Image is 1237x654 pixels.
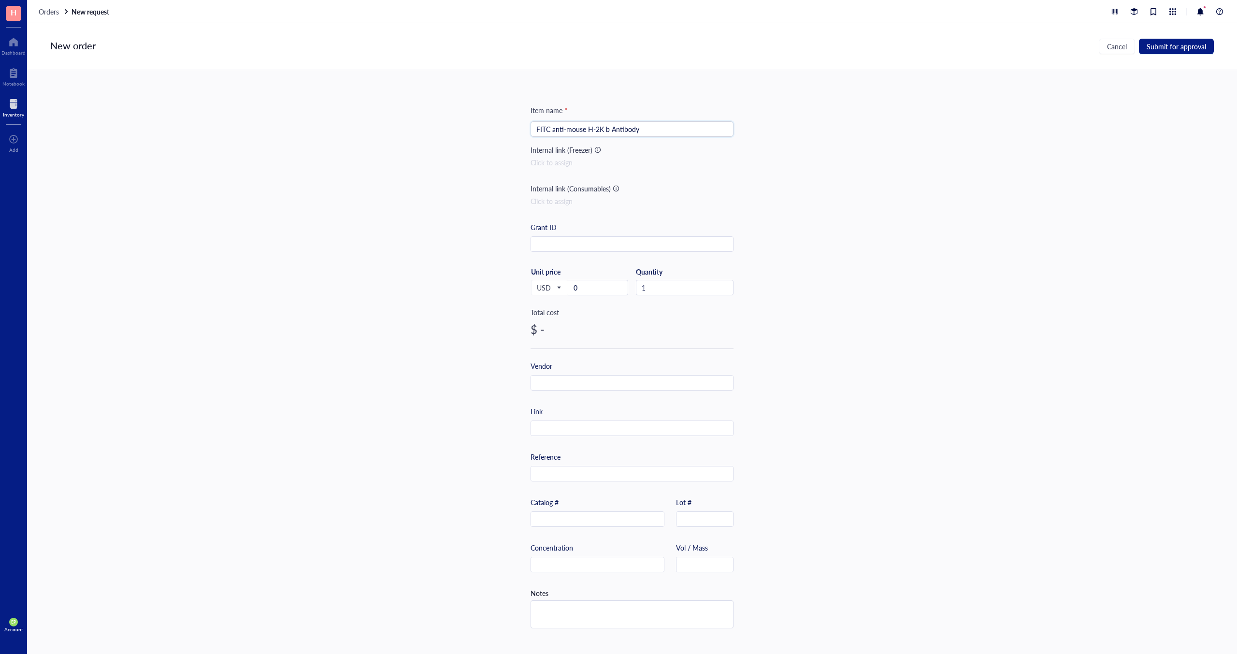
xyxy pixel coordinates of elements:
[531,145,592,155] div: Internal link (Freezer)
[39,7,70,16] a: Orders
[11,6,16,18] span: H
[531,222,557,233] div: Grant ID
[531,105,567,116] div: Item name
[531,497,559,508] div: Catalog #
[1147,43,1206,50] span: Submit for approval
[531,196,734,206] div: Click to assign
[4,626,23,632] div: Account
[636,267,734,276] div: Quantity
[1139,39,1214,54] button: Submit for approval
[9,147,18,153] div: Add
[2,65,25,87] a: Notebook
[1,50,26,56] div: Dashboard
[1099,39,1135,54] button: Cancel
[39,7,59,16] span: Orders
[531,451,561,462] div: Reference
[531,542,573,553] div: Concentration
[676,497,691,508] div: Lot #
[537,283,561,292] span: USD
[1,34,26,56] a: Dashboard
[50,39,96,54] div: New order
[531,307,734,318] div: Total cost
[531,361,552,371] div: Vendor
[531,183,611,194] div: Internal link (Consumables)
[531,157,734,168] div: Click to assign
[531,321,734,337] div: $ -
[531,267,591,276] div: Unit price
[11,620,16,625] span: EP
[3,112,24,117] div: Inventory
[531,588,548,598] div: Notes
[676,542,708,553] div: Vol / Mass
[3,96,24,117] a: Inventory
[531,406,543,417] div: Link
[2,81,25,87] div: Notebook
[72,7,111,16] a: New request
[1107,43,1127,50] span: Cancel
